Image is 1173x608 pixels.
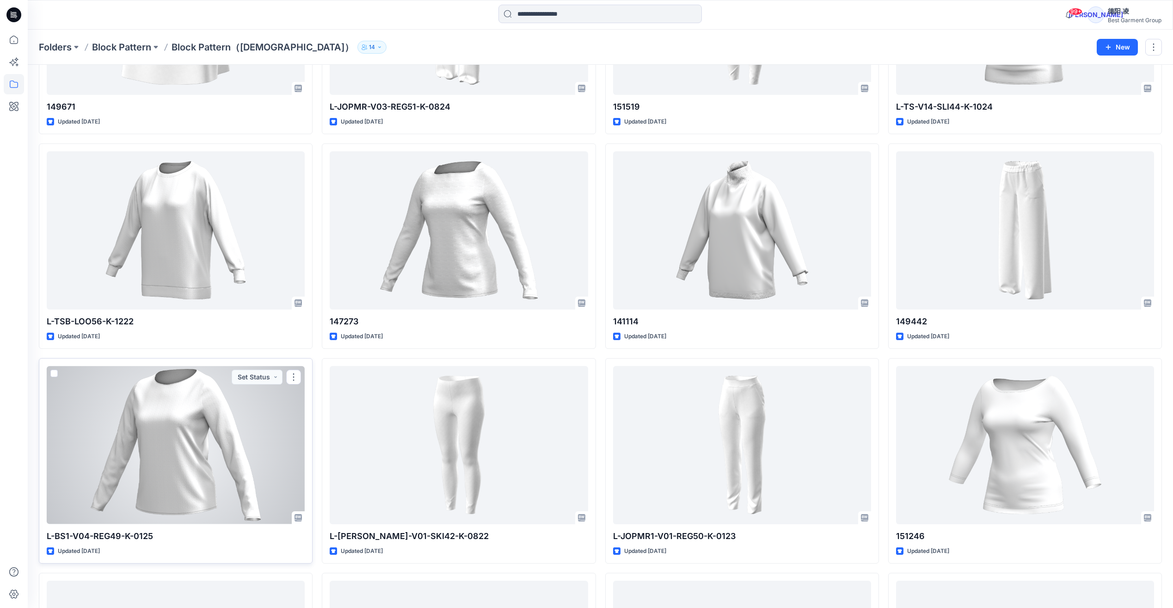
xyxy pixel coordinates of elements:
[613,366,871,524] a: L-JOPMR1-V01-REG50-K-0123
[92,41,151,54] a: Block Pattern
[896,315,1154,328] p: 149442
[47,151,305,309] a: L-TSB-LOO56-K-1222
[330,151,588,309] a: 147273
[613,530,871,543] p: L-JOPMR1-V01-REG50-K-0123
[907,332,949,341] p: Updated [DATE]
[357,41,387,54] button: 14
[47,315,305,328] p: L-TSB-LOO56-K-1222
[613,151,871,309] a: 141114
[613,100,871,113] p: 151519
[1087,6,1104,23] div: [PERSON_NAME]
[330,530,588,543] p: L-[PERSON_NAME]-V01-SKI42-K-0822
[341,117,383,127] p: Updated [DATE]
[330,315,588,328] p: 147273
[341,332,383,341] p: Updated [DATE]
[613,315,871,328] p: 141114
[896,366,1154,524] a: 151246
[1108,17,1161,24] div: Best Garment Group
[369,42,375,52] p: 14
[47,366,305,524] a: L-BS1-V04-REG49-K-0125
[896,151,1154,309] a: 149442
[896,100,1154,113] p: L-TS-V14-SLI44-K-1024
[58,117,100,127] p: Updated [DATE]
[624,332,666,341] p: Updated [DATE]
[58,546,100,556] p: Updated [DATE]
[330,366,588,524] a: L-LEHR-V01-SKI42-K-0822
[907,546,949,556] p: Updated [DATE]
[58,332,100,341] p: Updated [DATE]
[330,100,588,113] p: L-JOPMR-V03-REG51-K-0824
[1097,39,1138,56] button: New
[896,530,1154,543] p: 151246
[1108,6,1161,17] div: 德阳 凌
[624,546,666,556] p: Updated [DATE]
[39,41,72,54] a: Folders
[907,117,949,127] p: Updated [DATE]
[1069,8,1082,15] span: 99+
[172,41,354,54] p: Block Pattern（[DEMOGRAPHIC_DATA]）
[624,117,666,127] p: Updated [DATE]
[341,546,383,556] p: Updated [DATE]
[47,530,305,543] p: L-BS1-V04-REG49-K-0125
[47,100,305,113] p: 149671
